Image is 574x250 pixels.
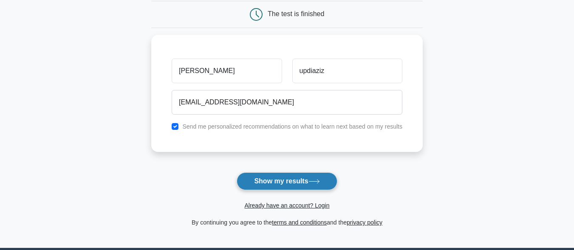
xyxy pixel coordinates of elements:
div: By continuing you agree to the and the [146,217,428,228]
a: Already have an account? Login [244,202,329,209]
button: Show my results [237,172,337,190]
label: Send me personalized recommendations on what to learn next based on my results [182,123,402,130]
input: First name [172,59,282,83]
a: terms and conditions [272,219,327,226]
a: privacy policy [347,219,382,226]
div: The test is finished [268,10,324,17]
input: Email [172,90,402,115]
input: Last name [292,59,402,83]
